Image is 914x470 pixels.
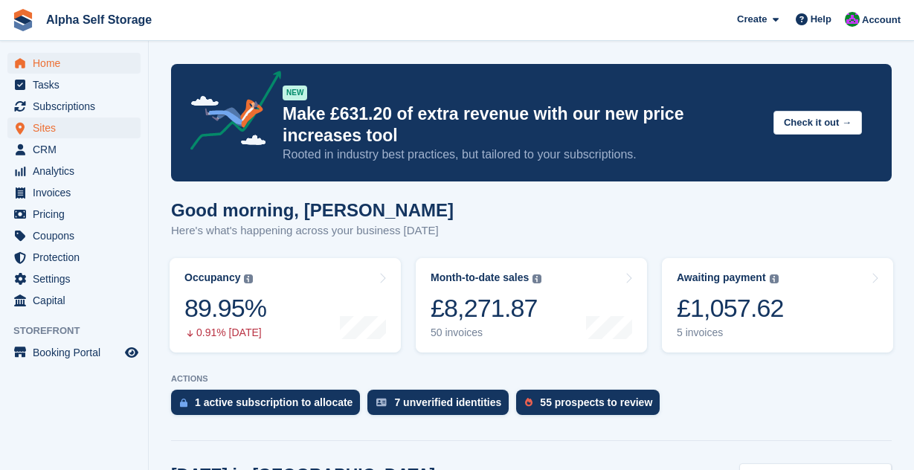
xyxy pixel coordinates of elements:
[33,247,122,268] span: Protection
[540,396,652,408] div: 55 prospects to review
[33,290,122,311] span: Capital
[195,396,353,408] div: 1 active subscription to allocate
[862,13,901,28] span: Account
[7,342,141,363] a: menu
[171,200,454,220] h1: Good morning, [PERSON_NAME]
[283,103,762,147] p: Make £631.20 of extra revenue with our new price increases tool
[33,342,122,363] span: Booking Portal
[33,204,122,225] span: Pricing
[171,390,367,422] a: 1 active subscription to allocate
[525,398,532,407] img: prospect-51fa495bee0391a8d652442698ab0144808aea92771e9ea1ae160a38d050c398.svg
[33,268,122,289] span: Settings
[431,293,541,323] div: £8,271.87
[431,326,541,339] div: 50 invoices
[33,139,122,160] span: CRM
[184,326,266,339] div: 0.91% [DATE]
[7,182,141,203] a: menu
[244,274,253,283] img: icon-info-grey-7440780725fd019a000dd9b08b2336e03edf1995a4989e88bcd33f0948082b44.svg
[171,374,892,384] p: ACTIONS
[33,53,122,74] span: Home
[7,117,141,138] a: menu
[178,71,282,155] img: price-adjustments-announcement-icon-8257ccfd72463d97f412b2fc003d46551f7dbcb40ab6d574587a9cd5c0d94...
[516,390,667,422] a: 55 prospects to review
[283,86,307,100] div: NEW
[737,12,767,27] span: Create
[33,161,122,181] span: Analytics
[677,271,766,284] div: Awaiting payment
[394,396,501,408] div: 7 unverified identities
[184,271,240,284] div: Occupancy
[662,258,893,352] a: Awaiting payment £1,057.62 5 invoices
[7,247,141,268] a: menu
[677,326,784,339] div: 5 invoices
[677,293,784,323] div: £1,057.62
[12,9,34,31] img: stora-icon-8386f47178a22dfd0bd8f6a31ec36ba5ce8667c1dd55bd0f319d3a0aa187defe.svg
[123,344,141,361] a: Preview store
[367,390,516,422] a: 7 unverified identities
[7,204,141,225] a: menu
[845,12,860,27] img: James Bambury
[7,268,141,289] a: menu
[170,258,401,352] a: Occupancy 89.95% 0.91% [DATE]
[7,96,141,117] a: menu
[33,225,122,246] span: Coupons
[773,111,862,135] button: Check it out →
[376,398,387,407] img: verify_identity-adf6edd0f0f0b5bbfe63781bf79b02c33cf7c696d77639b501bdc392416b5a36.svg
[180,398,187,408] img: active_subscription_to_allocate_icon-d502201f5373d7db506a760aba3b589e785aa758c864c3986d89f69b8ff3...
[7,53,141,74] a: menu
[33,182,122,203] span: Invoices
[7,74,141,95] a: menu
[184,293,266,323] div: 89.95%
[33,117,122,138] span: Sites
[40,7,158,32] a: Alpha Self Storage
[770,274,779,283] img: icon-info-grey-7440780725fd019a000dd9b08b2336e03edf1995a4989e88bcd33f0948082b44.svg
[416,258,647,352] a: Month-to-date sales £8,271.87 50 invoices
[171,222,454,239] p: Here's what's happening across your business [DATE]
[7,161,141,181] a: menu
[33,96,122,117] span: Subscriptions
[431,271,529,284] div: Month-to-date sales
[13,323,148,338] span: Storefront
[811,12,831,27] span: Help
[283,147,762,163] p: Rooted in industry best practices, but tailored to your subscriptions.
[33,74,122,95] span: Tasks
[7,139,141,160] a: menu
[7,225,141,246] a: menu
[532,274,541,283] img: icon-info-grey-7440780725fd019a000dd9b08b2336e03edf1995a4989e88bcd33f0948082b44.svg
[7,290,141,311] a: menu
